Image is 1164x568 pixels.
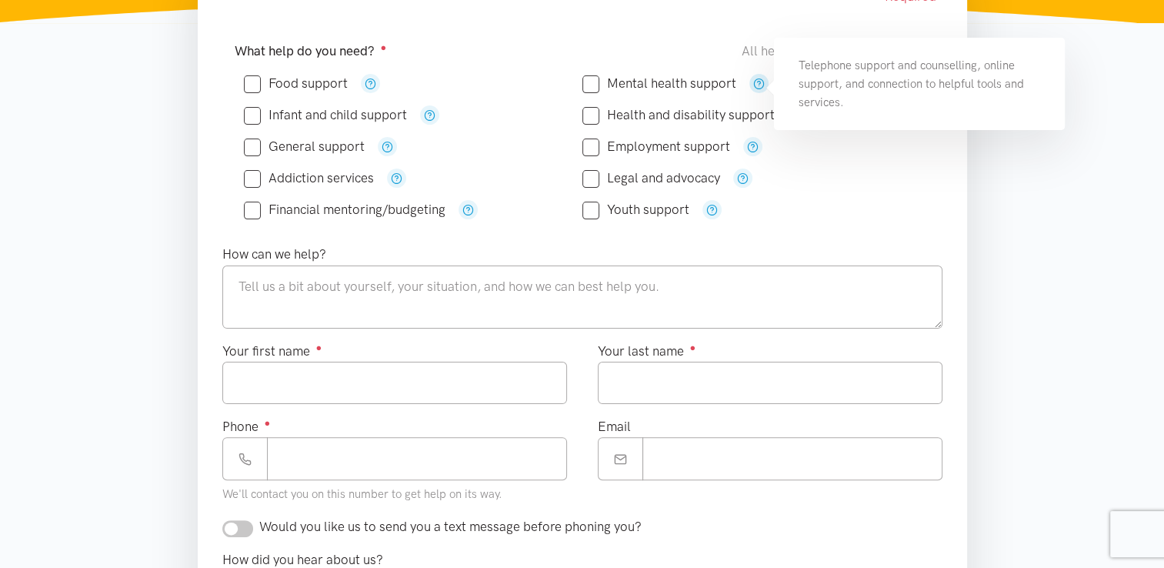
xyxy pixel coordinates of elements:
[259,519,642,534] span: Would you like us to send you a text message before phoning you?
[582,203,689,216] label: Youth support
[582,140,730,153] label: Employment support
[222,416,271,437] label: Phone
[642,437,942,479] input: Email
[222,341,322,362] label: Your first name
[244,172,374,185] label: Addiction services
[267,437,567,479] input: Phone number
[316,342,322,353] sup: ●
[222,244,326,265] label: How can we help?
[742,41,930,62] div: All help is subject to availability
[235,41,387,62] label: What help do you need?
[582,77,736,90] label: Mental health support
[582,109,775,122] label: Health and disability support
[582,172,720,185] label: Legal and advocacy
[244,203,445,216] label: Financial mentoring/budgeting
[244,109,407,122] label: Infant and child support
[265,417,271,429] sup: ●
[244,77,348,90] label: Food support
[598,341,696,362] label: Your last name
[774,38,1065,130] div: Telephone support and counselling, online support, and connection to helpful tools and services.
[381,42,387,53] sup: ●
[244,140,365,153] label: General support
[598,416,631,437] label: Email
[690,342,696,353] sup: ●
[222,487,502,501] small: We'll contact you on this number to get help on its way.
